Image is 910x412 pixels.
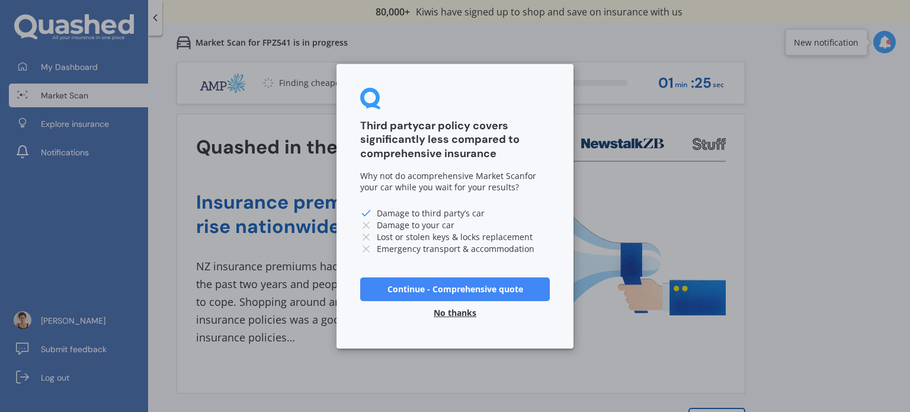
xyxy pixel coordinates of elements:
li: Damage to third party’s car [360,207,550,219]
li: Emergency transport & accommodation [360,242,550,254]
h3: Third party car policy covers significantly less compared to comprehensive insurance [360,119,550,160]
button: No thanks [427,301,483,324]
span: comprehensive Market Scan [412,170,525,181]
div: Why not do a for your car while you wait for your results? [360,170,550,193]
button: Continue - Comprehensive quote [360,277,550,301]
li: Lost or stolen keys & locks replacement [360,231,550,242]
li: Damage to your car [360,219,550,231]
